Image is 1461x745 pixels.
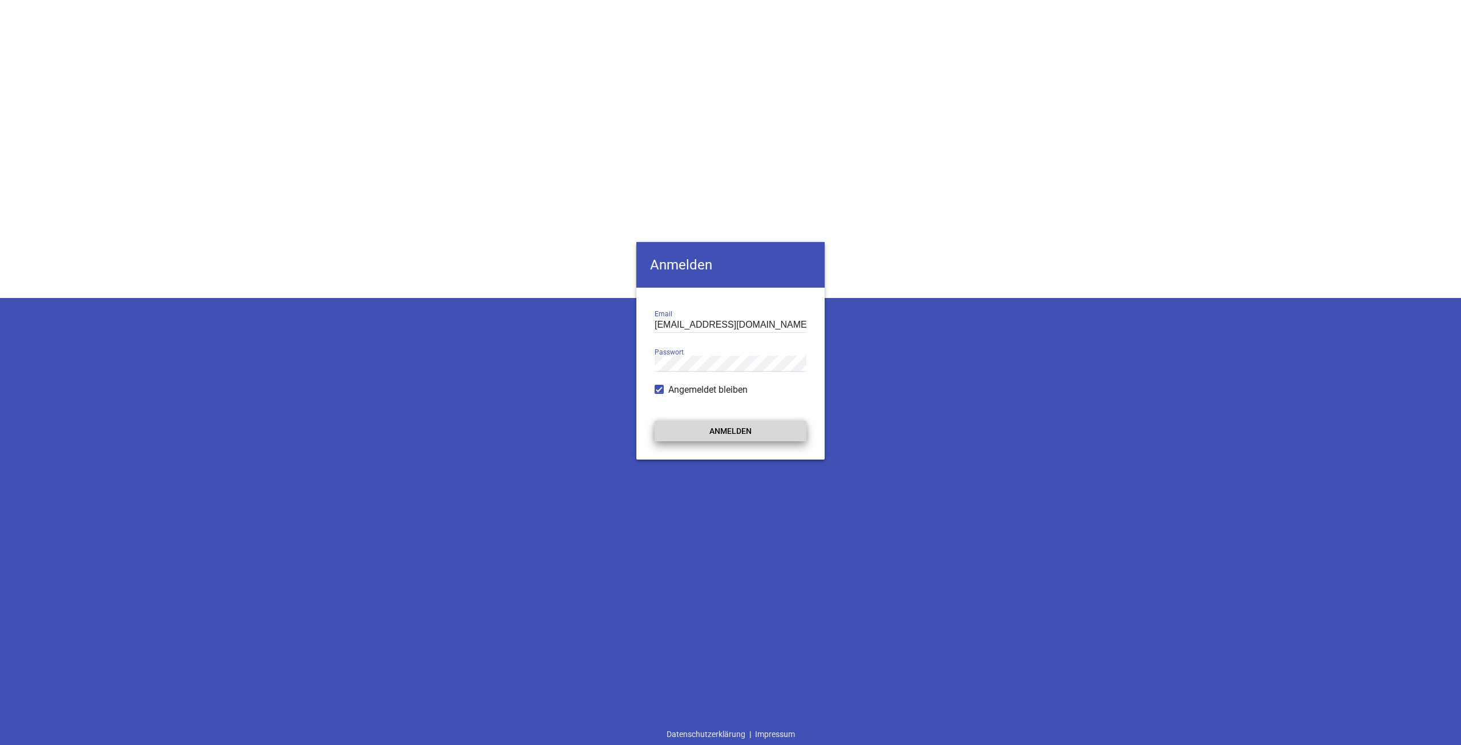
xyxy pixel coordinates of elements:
[751,723,799,745] a: Impressum
[655,421,806,441] button: Anmelden
[636,242,825,288] h4: Anmelden
[663,723,749,745] a: Datenschutzerklärung
[663,723,799,745] div: |
[668,383,748,397] span: Angemeldet bleiben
